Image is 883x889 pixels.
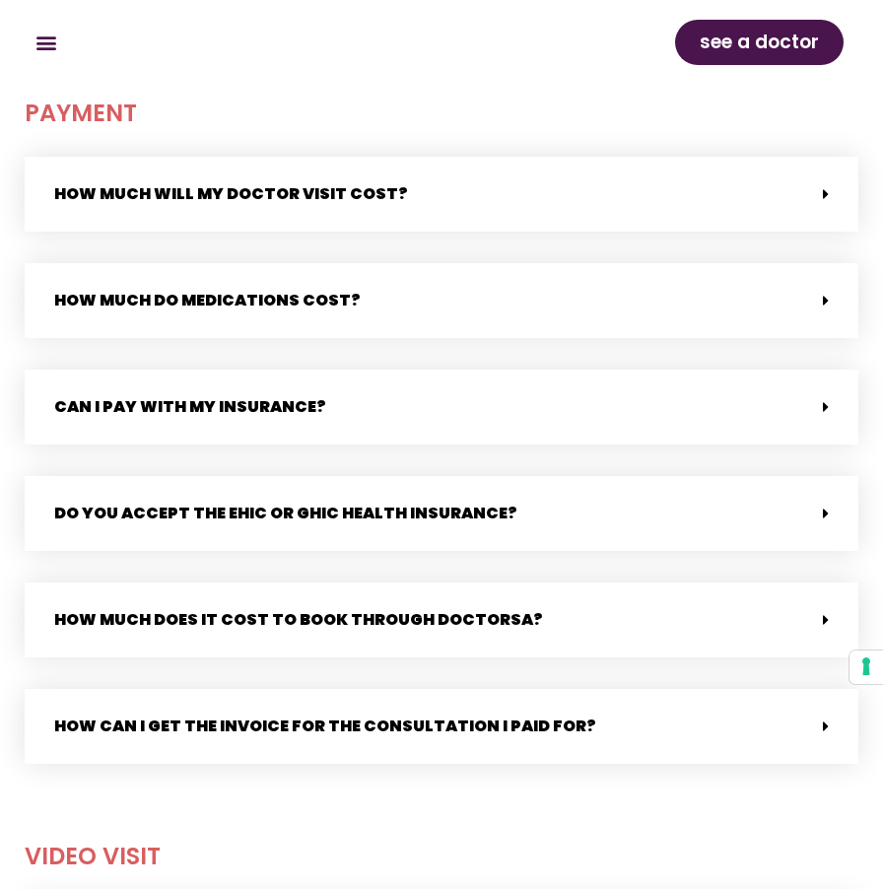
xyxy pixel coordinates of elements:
div: Menu Toggle [30,27,62,59]
a: How much do medications cost? [54,289,361,311]
a: see a doctor [675,20,844,65]
div: How can I get the invoice for the consultation I paid for? [25,689,858,764]
span: see a doctor [700,27,819,58]
div: Do you accept the EHIC or GHIC health insurance? [25,476,858,551]
a: How much will my doctor visit cost? [54,182,408,205]
h2: video visit [25,833,858,880]
h2: payment [25,90,858,137]
div: How much will my doctor visit cost? [25,157,858,232]
div: Can I pay with my insurance? [25,370,858,444]
div: How much does it cost to book through Doctorsa? [25,582,858,657]
a: Do you accept the EHIC or GHIC health insurance? [54,502,517,524]
a: How much does it cost to book through Doctorsa? [54,608,543,631]
a: How can I get the invoice for the consultation I paid for? [54,715,596,737]
div: How much do medications cost? [25,263,858,338]
a: Can I pay with my insurance? [54,395,326,418]
button: Your consent preferences for tracking technologies [849,650,883,684]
